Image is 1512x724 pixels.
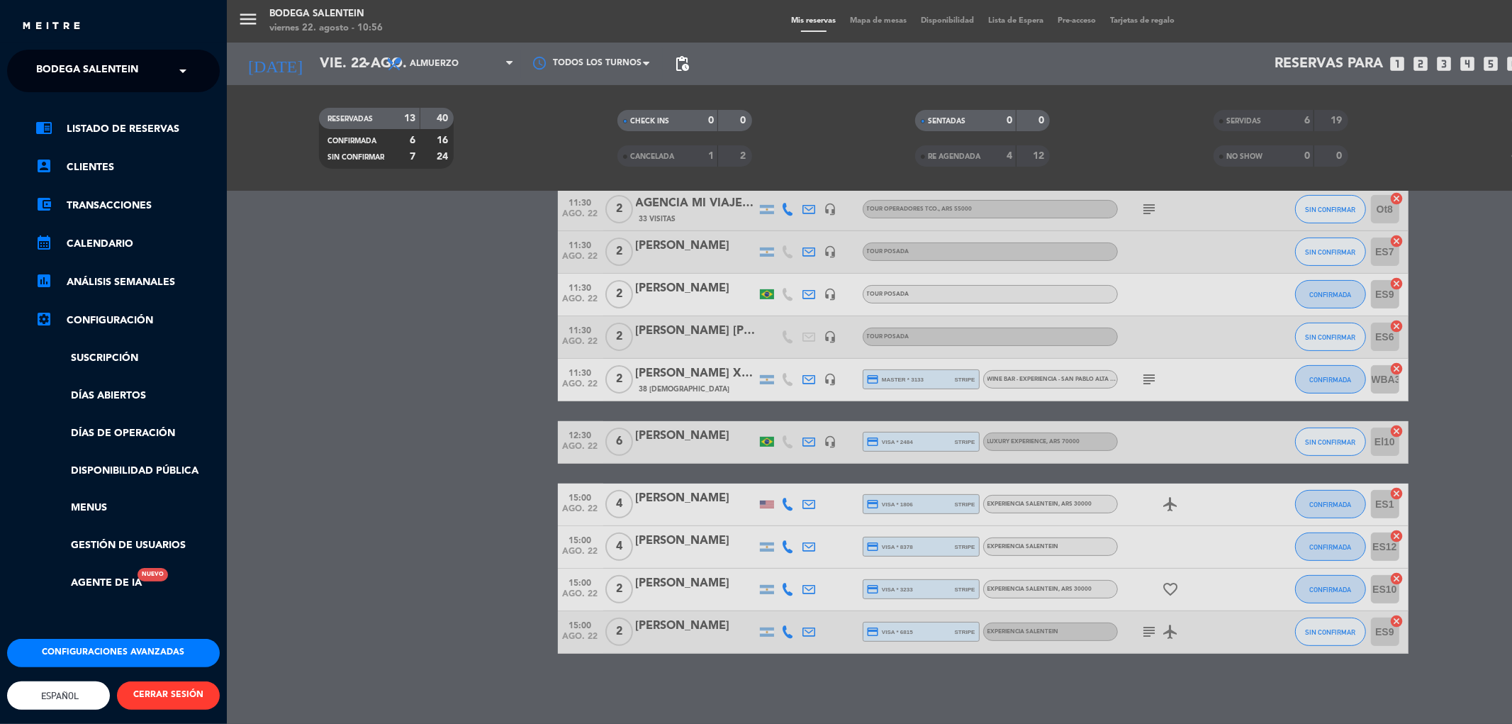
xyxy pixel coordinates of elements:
[35,425,220,442] a: Días de Operación
[35,197,220,214] a: account_balance_walletTransacciones
[35,274,220,291] a: assessmentANÁLISIS SEMANALES
[35,312,220,329] a: Configuración
[36,56,138,86] span: Bodega Salentein
[35,311,52,328] i: settings_applications
[35,235,220,252] a: calendar_monthCalendario
[35,234,52,251] i: calendar_month
[35,575,142,591] a: Agente de IANuevo
[38,691,79,701] span: Español
[35,157,52,174] i: account_box
[35,538,220,554] a: Gestión de usuarios
[35,500,220,516] a: Menus
[35,272,52,289] i: assessment
[35,196,52,213] i: account_balance_wallet
[35,388,220,404] a: Días abiertos
[7,639,220,667] button: Configuraciones avanzadas
[35,463,220,479] a: Disponibilidad pública
[35,121,220,138] a: chrome_reader_modeListado de Reservas
[35,119,52,136] i: chrome_reader_mode
[35,159,220,176] a: account_boxClientes
[673,55,690,72] span: pending_actions
[117,681,220,710] button: CERRAR SESIÓN
[138,568,168,581] div: Nuevo
[35,350,220,367] a: Suscripción
[21,21,82,32] img: MEITRE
